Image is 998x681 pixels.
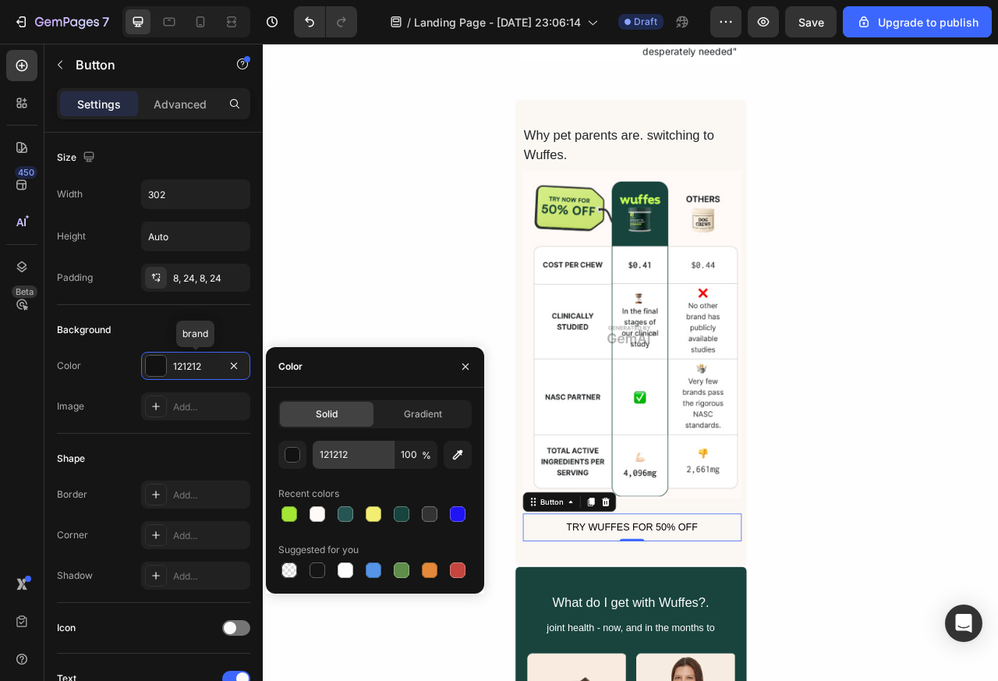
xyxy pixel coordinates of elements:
div: Shape [57,452,85,466]
div: Width [57,187,83,201]
div: 121212 [173,360,218,374]
div: Padding [57,271,93,285]
p: Advanced [154,96,207,112]
button: TRY WUFFES FOR 50% OFF [352,598,587,633]
div: Add... [173,529,246,543]
p: Button [76,55,208,74]
div: Background [57,323,111,337]
span: Landing Page - [DATE] 23:06:14 [414,14,581,30]
div: Size [57,147,98,168]
div: Border [57,488,87,502]
div: Add... [173,488,246,502]
div: Add... [173,569,246,583]
div: 8, 24, 8, 24 [173,271,246,286]
div: Undo/Redo [294,6,357,37]
div: Why pet parents are. switching to Wuffes. [331,102,609,154]
div: Icon [57,621,76,635]
span: Draft [634,15,657,29]
input: Auto [142,222,249,250]
span: / [407,14,411,30]
div: Suggested for you [278,543,359,557]
div: 450 [15,166,37,179]
div: Image [57,399,84,413]
img: Alt image [331,161,609,579]
div: Open Intercom Messenger [945,605,982,642]
div: Button [350,576,385,590]
div: Beta [12,286,37,298]
span: Save [798,16,824,29]
input: Eg: FFFFFF [313,441,394,469]
p: Settings [77,96,121,112]
span: % [422,449,431,463]
div: Corner [57,528,88,542]
button: Save [785,6,837,37]
div: Shadow [57,569,93,583]
span: Gradient [404,407,442,421]
button: 7 [6,6,116,37]
p: 7 [102,12,109,31]
div: Recent colors [278,487,339,501]
button: Upgrade to publish [843,6,992,37]
div: Height [57,229,86,243]
div: Color [278,360,303,374]
div: Upgrade to publish [856,14,979,30]
div: Add... [173,400,246,414]
span: Solid [316,407,338,421]
input: Auto [142,180,249,208]
div: Color [57,359,81,373]
div: TRY WUFFES FOR 50% OFF [386,604,554,626]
